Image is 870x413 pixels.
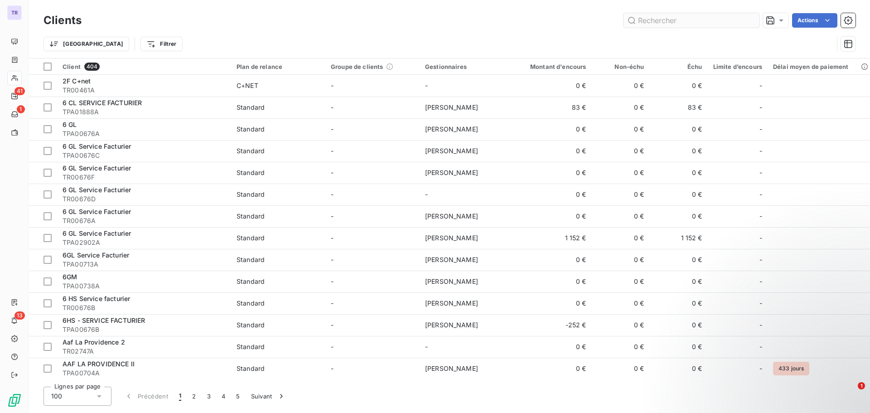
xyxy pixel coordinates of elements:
td: 0 € [650,336,708,358]
td: 0 € [514,205,592,227]
span: - [331,169,333,176]
div: Standard [237,190,265,199]
span: 404 [84,63,100,71]
td: 0 € [514,249,592,271]
span: 1 [17,105,25,113]
button: 2 [187,387,201,406]
span: 6HS - SERVICE FACTURIER [63,316,145,324]
td: 83 € [514,97,592,118]
img: Logo LeanPay [7,393,22,408]
td: -252 € [514,314,592,336]
span: 100 [51,392,62,401]
button: 3 [202,387,216,406]
span: 6 CL SERVICE FACTURIER [63,99,142,107]
td: 0 € [650,249,708,271]
span: TPA01888A [63,107,226,117]
span: 6GM [63,273,77,281]
button: Filtrer [140,37,182,51]
div: Délai moyen de paiement [773,63,870,70]
div: Montant d'encours [519,63,586,70]
td: 0 € [592,97,650,118]
span: - [759,81,762,90]
td: 0 € [592,118,650,140]
div: TR [7,5,22,20]
span: - [331,256,333,263]
div: Standard [237,299,265,308]
div: Standard [237,321,265,330]
td: 0 € [514,162,592,184]
span: TPA00713A [63,260,226,269]
span: 13 [14,311,25,320]
div: Gestionnaires [425,63,508,70]
span: TR00676F [63,173,226,182]
span: 6 GL Service Facturier [63,186,131,194]
button: Précédent [119,387,174,406]
span: - [331,299,333,307]
div: Standard [237,255,265,264]
div: Standard [237,168,265,177]
div: Standard [237,212,265,221]
span: - [759,212,762,221]
span: - [331,277,333,285]
span: [PERSON_NAME] [425,256,478,263]
div: Standard [237,342,265,351]
td: 83 € [650,97,708,118]
span: TR02747A [63,347,226,356]
span: - [331,82,333,89]
span: - [759,125,762,134]
td: 0 € [592,271,650,292]
span: - [425,82,428,89]
td: 0 € [592,336,650,358]
div: C+NET [237,81,258,90]
span: [PERSON_NAME] [425,234,478,242]
div: Standard [237,233,265,243]
td: 0 € [514,140,592,162]
span: - [759,299,762,308]
span: - [331,103,333,111]
td: 0 € [592,227,650,249]
td: 0 € [650,140,708,162]
span: 6 GL Service Facturier [63,229,131,237]
span: - [331,147,333,155]
span: TPA00738A [63,282,226,291]
td: 0 € [650,358,708,379]
span: 6 GL [63,121,77,128]
td: 0 € [514,184,592,205]
span: - [759,321,762,330]
div: Plan de relance [237,63,320,70]
span: 2F C+net [63,77,91,85]
span: [PERSON_NAME] [425,147,478,155]
div: Standard [237,277,265,286]
span: [PERSON_NAME] [425,212,478,220]
div: Standard [237,146,265,155]
span: Client [63,63,81,70]
span: - [759,190,762,199]
span: TPA00676C [63,151,226,160]
td: 0 € [650,271,708,292]
span: 6 GL Service Facturier [63,208,131,215]
span: - [331,190,333,198]
td: 0 € [514,292,592,314]
span: - [331,343,333,350]
td: 0 € [592,292,650,314]
button: 5 [231,387,245,406]
input: Rechercher [623,13,759,28]
td: 0 € [514,75,592,97]
h3: Clients [43,12,82,29]
span: 6 GL Service Facturier [63,164,131,172]
button: Actions [792,13,837,28]
span: 6 HS Service facturier [63,295,130,302]
div: Standard [237,125,265,134]
span: - [759,233,762,243]
span: - [425,343,428,350]
div: Standard [237,103,265,112]
td: 0 € [592,314,650,336]
span: - [331,234,333,242]
td: 0 € [650,292,708,314]
span: 6GL Service Facturier [63,251,129,259]
span: - [759,146,762,155]
div: Échu [655,63,702,70]
span: - [759,168,762,177]
span: - [331,125,333,133]
button: 1 [174,387,187,406]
